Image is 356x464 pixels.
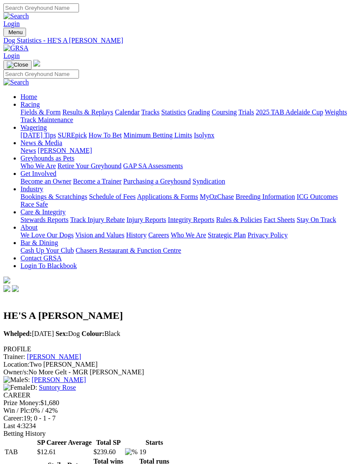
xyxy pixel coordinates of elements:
[37,448,92,456] td: $12.61
[20,193,87,200] a: Bookings & Scratchings
[3,3,79,12] input: Search
[89,131,122,139] a: How To Bet
[55,330,80,337] span: Dog
[193,178,225,185] a: Syndication
[20,108,353,124] div: Racing
[3,407,353,414] div: 0% / 42%
[3,345,353,353] div: PROFILE
[126,216,166,223] a: Injury Reports
[3,60,32,70] button: Toggle navigation
[123,162,183,169] a: GAP SA Assessments
[139,438,169,447] th: Starts
[123,178,191,185] a: Purchasing a Greyhound
[20,185,43,193] a: Industry
[3,12,29,20] img: Search
[3,28,26,37] button: Toggle navigation
[208,231,246,239] a: Strategic Plan
[20,155,74,162] a: Greyhounds as Pets
[70,216,125,223] a: Track Injury Rebate
[20,178,353,185] div: Get Involved
[161,108,186,116] a: Statistics
[3,277,10,283] img: logo-grsa-white.png
[188,108,210,116] a: Grading
[55,330,68,337] b: Sex:
[58,162,122,169] a: Retire Your Greyhound
[20,108,61,116] a: Fields & Form
[168,216,214,223] a: Integrity Reports
[93,438,124,447] th: Total SP
[3,430,353,438] div: Betting History
[20,147,36,154] a: News
[3,330,54,337] span: [DATE]
[3,376,24,384] img: Male
[32,376,86,383] a: [PERSON_NAME]
[20,170,56,177] a: Get Involved
[20,193,353,208] div: Industry
[3,422,22,429] span: Last 4:
[141,108,160,116] a: Tracks
[20,101,40,108] a: Racing
[20,216,68,223] a: Stewards Reports
[236,193,295,200] a: Breeding Information
[20,262,77,269] a: Login To Blackbook
[20,139,62,146] a: News & Media
[3,368,353,376] div: No More Gelt - MGR [PERSON_NAME]
[3,37,353,44] a: Dog Statistics - HE'S A [PERSON_NAME]
[82,330,120,337] span: Black
[137,193,198,200] a: Applications & Forms
[20,124,47,131] a: Wagering
[20,201,48,208] a: Race Safe
[20,147,353,155] div: News & Media
[216,216,262,223] a: Rules & Policies
[93,448,124,456] td: $239.60
[20,131,56,139] a: [DATE] Tips
[20,216,353,224] div: Care & Integrity
[20,247,74,254] a: Cash Up Your Club
[20,224,38,231] a: About
[20,93,37,100] a: Home
[82,330,104,337] b: Colour:
[12,285,19,292] img: twitter.svg
[58,131,87,139] a: SUREpick
[37,438,92,447] th: SP Career Average
[20,231,73,239] a: We Love Our Dogs
[325,108,347,116] a: Weights
[73,178,122,185] a: Become a Trainer
[3,20,20,27] a: Login
[115,108,140,116] a: Calendar
[126,231,146,239] a: History
[3,353,25,360] span: Trainer:
[20,254,61,262] a: Contact GRSA
[62,108,113,116] a: Results & Replays
[212,108,237,116] a: Coursing
[7,61,28,68] img: Close
[3,376,30,383] span: S:
[76,247,181,254] a: Chasers Restaurant & Function Centre
[20,178,71,185] a: Become an Owner
[297,193,338,200] a: ICG Outcomes
[3,330,32,337] b: Whelped:
[297,216,336,223] a: Stay On Track
[9,29,23,35] span: Menu
[3,414,23,422] span: Career:
[3,422,353,430] div: 3234
[194,131,214,139] a: Isolynx
[27,353,81,360] a: [PERSON_NAME]
[248,231,288,239] a: Privacy Policy
[20,162,56,169] a: Who We Are
[3,384,30,391] img: Female
[3,361,353,368] div: Two [PERSON_NAME]
[20,239,58,246] a: Bar & Dining
[238,108,254,116] a: Trials
[20,131,353,139] div: Wagering
[20,231,353,239] div: About
[4,448,36,456] td: TAB
[125,448,137,456] img: %
[3,310,353,321] h2: HE'S A [PERSON_NAME]
[3,414,353,422] div: 19; 0 - 1 - 7
[20,247,353,254] div: Bar & Dining
[3,52,20,59] a: Login
[264,216,295,223] a: Fact Sheets
[123,131,192,139] a: Minimum Betting Limits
